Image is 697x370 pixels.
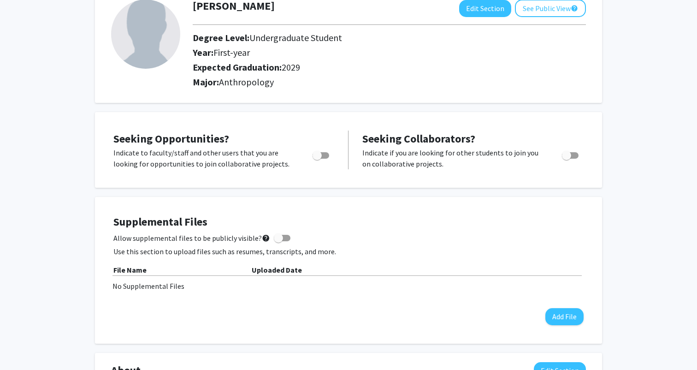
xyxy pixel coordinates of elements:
[282,61,300,73] span: 2029
[113,215,584,229] h4: Supplemental Files
[113,265,147,275] b: File Name
[193,77,586,88] h2: Major:
[309,147,334,161] div: Toggle
[362,147,544,169] p: Indicate if you are looking for other students to join you on collaborative projects.
[571,3,578,14] mat-icon: help
[193,32,534,43] h2: Degree Level:
[558,147,584,161] div: Toggle
[112,280,585,292] div: No Supplemental Files
[113,147,295,169] p: Indicate to faculty/staff and other users that you are looking for opportunities to join collabor...
[7,328,39,363] iframe: Chat
[193,47,534,58] h2: Year:
[362,131,475,146] span: Seeking Collaborators?
[113,246,584,257] p: Use this section to upload files such as resumes, transcripts, and more.
[249,32,342,43] span: Undergraduate Student
[252,265,302,275] b: Uploaded Date
[213,47,250,58] span: First-year
[193,62,534,73] h2: Expected Graduation:
[113,131,229,146] span: Seeking Opportunities?
[545,308,584,325] button: Add File
[262,233,270,244] mat-icon: help
[113,233,270,244] span: Allow supplemental files to be publicly visible?
[219,76,274,88] span: Anthropology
